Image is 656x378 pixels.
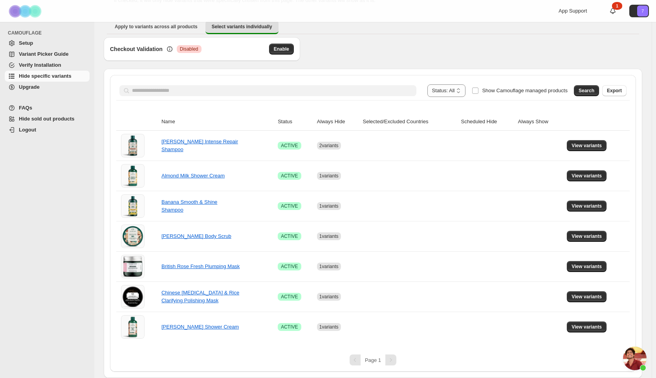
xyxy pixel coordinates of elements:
[319,234,339,239] span: 1 variants
[19,105,32,111] span: FAQs
[19,116,75,122] span: Hide sold out products
[161,139,238,152] a: [PERSON_NAME] Intense Repair Shampoo
[161,324,239,330] a: [PERSON_NAME] Shower Cream
[567,291,607,302] button: View variants
[567,140,607,151] button: View variants
[281,142,298,149] span: ACTIVE
[5,102,90,113] a: FAQs
[19,51,68,57] span: Variant Picker Guide
[281,203,298,209] span: ACTIVE
[574,85,599,96] button: Search
[161,233,231,239] a: [PERSON_NAME] Body Scrub
[121,164,145,188] img: Almond Milk Shower Cream
[161,290,239,303] a: Chinese [MEDICAL_DATA] & Rice Clarifying Polishing Mask
[159,113,275,131] th: Name
[205,20,279,34] button: Select variants individually
[365,357,381,363] span: Page 1
[602,85,627,96] button: Export
[6,0,46,22] img: Camouflage
[19,40,33,46] span: Setup
[161,263,240,269] a: British Rose Fresh Plumping Mask
[319,264,339,269] span: 1 variants
[641,9,644,13] text: 7
[579,88,594,94] span: Search
[19,127,36,133] span: Logout
[572,324,602,330] span: View variants
[315,113,361,131] th: Always Hide
[104,37,642,378] div: Select variants individually
[516,113,565,131] th: Always Show
[607,88,622,94] span: Export
[609,7,617,15] a: 1
[567,201,607,212] button: View variants
[572,173,602,179] span: View variants
[115,24,198,30] span: Apply to variants across all products
[629,5,649,17] button: Avatar with initials 7
[572,142,602,149] span: View variants
[459,113,516,131] th: Scheduled Hide
[319,143,339,148] span: 2 variants
[269,44,294,55] button: Enable
[121,194,145,218] img: Banana Smooth & Shine Shampoo
[567,261,607,272] button: View variants
[5,38,90,49] a: Setup
[319,173,339,179] span: 1 variants
[5,60,90,71] a: Verify Installation
[612,2,622,10] div: 1
[281,173,298,179] span: ACTIVE
[281,294,298,300] span: ACTIVE
[116,354,630,365] nav: Pagination
[567,231,607,242] button: View variants
[281,324,298,330] span: ACTIVE
[121,225,145,248] img: Shea Body Scrub
[567,170,607,181] button: View variants
[180,46,198,52] span: Disabled
[19,62,61,68] span: Verify Installation
[319,294,339,299] span: 1 variants
[110,45,163,53] h3: Checkout Validation
[572,233,602,239] span: View variants
[281,263,298,270] span: ACTIVE
[5,82,90,93] a: Upgrade
[108,20,204,33] button: Apply to variants across all products
[319,203,339,209] span: 1 variants
[482,88,568,93] span: Show Camouflage managed products
[121,134,145,157] img: Shea Intense Repair Shampoo
[212,24,272,30] span: Select variants individually
[5,71,90,82] a: Hide specific variants
[5,49,90,60] a: Variant Picker Guide
[319,324,339,330] span: 1 variants
[8,30,90,36] span: CAMOUFLAGE
[567,321,607,332] button: View variants
[121,255,145,278] img: British Rose Fresh Plumping Mask
[572,263,602,270] span: View variants
[5,124,90,135] a: Logout
[5,113,90,124] a: Hide sold out products
[281,233,298,239] span: ACTIVE
[19,84,40,90] span: Upgrade
[361,113,459,131] th: Selected/Excluded Countries
[275,113,315,131] th: Status
[623,347,647,370] div: Chat öffnen
[637,5,648,16] span: Avatar with initials 7
[274,46,289,52] span: Enable
[121,285,145,309] img: Chinese Ginseng & Rice Clarifying Polishing Mask
[559,8,587,14] span: App Support
[572,294,602,300] span: View variants
[161,199,217,213] a: Banana Smooth & Shine Shampoo
[161,173,225,179] a: Almond Milk Shower Cream
[572,203,602,209] span: View variants
[121,315,145,339] img: Shea Shower Cream
[19,73,71,79] span: Hide specific variants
